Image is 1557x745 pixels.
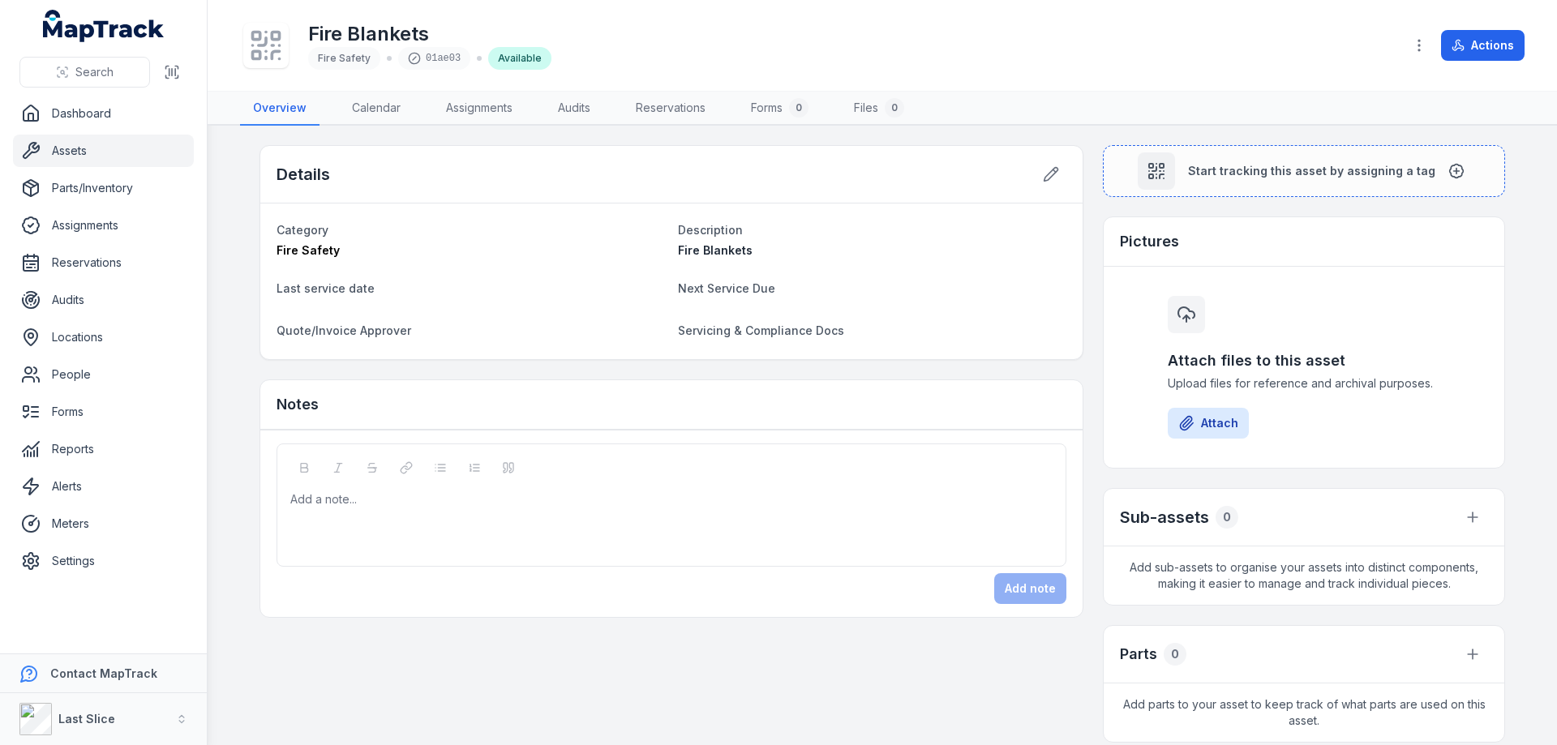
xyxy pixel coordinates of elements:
[1120,230,1179,253] h3: Pictures
[789,98,809,118] div: 0
[277,243,340,257] span: Fire Safety
[1120,506,1209,529] h2: Sub-assets
[277,163,330,186] h2: Details
[13,470,194,503] a: Alerts
[1188,163,1435,179] span: Start tracking this asset by assigning a tag
[13,246,194,279] a: Reservations
[1164,643,1186,666] div: 0
[13,433,194,465] a: Reports
[545,92,603,126] a: Audits
[738,92,821,126] a: Forms0
[13,97,194,130] a: Dashboard
[13,507,194,540] a: Meters
[318,52,371,64] span: Fire Safety
[13,321,194,353] a: Locations
[339,92,414,126] a: Calendar
[277,323,411,337] span: Quote/Invoice Approver
[277,223,328,237] span: Category
[1120,643,1157,666] h3: Parts
[13,284,194,316] a: Audits
[50,666,157,680] strong: Contact MapTrack
[885,98,904,118] div: 0
[19,57,150,88] button: Search
[13,545,194,577] a: Settings
[1104,683,1504,742] span: Add parts to your asset to keep track of what parts are used on this asset.
[13,358,194,391] a: People
[623,92,718,126] a: Reservations
[13,396,194,428] a: Forms
[433,92,525,126] a: Assignments
[13,209,194,242] a: Assignments
[308,21,551,47] h1: Fire Blankets
[841,92,917,126] a: Files0
[678,281,775,295] span: Next Service Due
[678,223,743,237] span: Description
[1216,506,1238,529] div: 0
[1168,349,1440,372] h3: Attach files to this asset
[75,64,114,80] span: Search
[277,281,375,295] span: Last service date
[58,712,115,726] strong: Last Slice
[13,135,194,167] a: Assets
[398,47,470,70] div: 01ae03
[678,323,844,337] span: Servicing & Compliance Docs
[678,243,753,257] span: Fire Blankets
[240,92,320,126] a: Overview
[1168,375,1440,392] span: Upload files for reference and archival purposes.
[1104,546,1504,605] span: Add sub-assets to organise your assets into distinct components, making it easier to manage and t...
[43,10,165,42] a: MapTrack
[488,47,551,70] div: Available
[277,393,319,416] h3: Notes
[13,172,194,204] a: Parts/Inventory
[1441,30,1525,61] button: Actions
[1168,408,1249,439] button: Attach
[1103,145,1505,197] button: Start tracking this asset by assigning a tag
